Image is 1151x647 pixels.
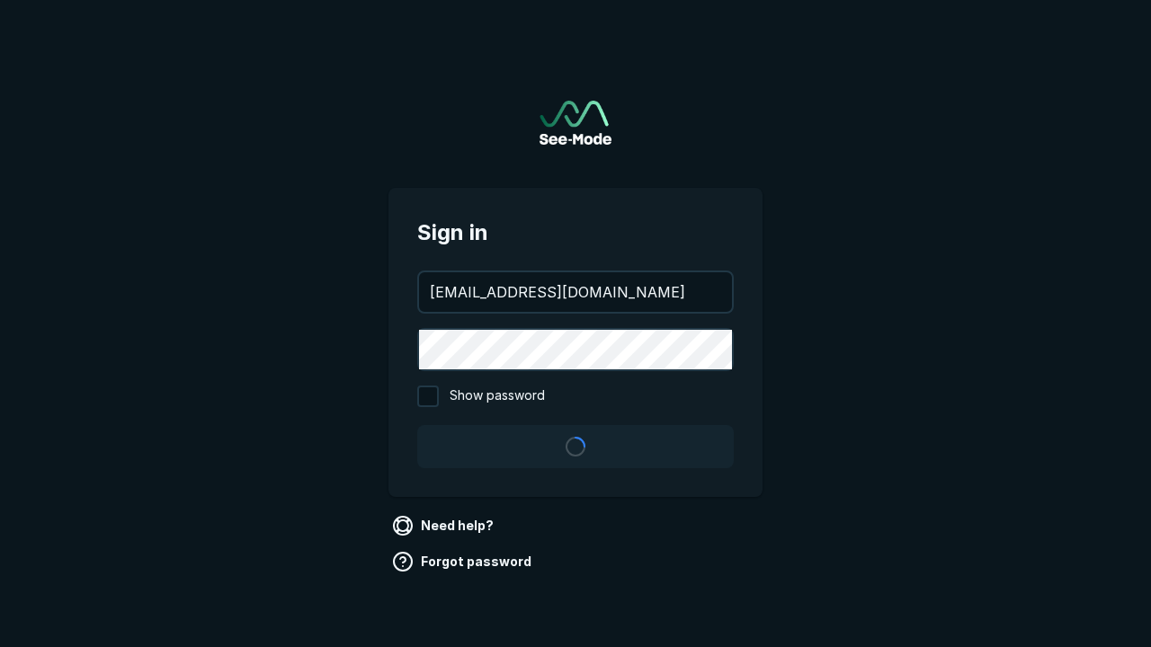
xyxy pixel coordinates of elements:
a: Need help? [388,511,501,540]
a: Forgot password [388,547,539,576]
input: your@email.com [419,272,732,312]
img: See-Mode Logo [540,101,611,145]
a: Go to sign in [540,101,611,145]
span: Sign in [417,217,734,249]
span: Show password [450,386,545,407]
